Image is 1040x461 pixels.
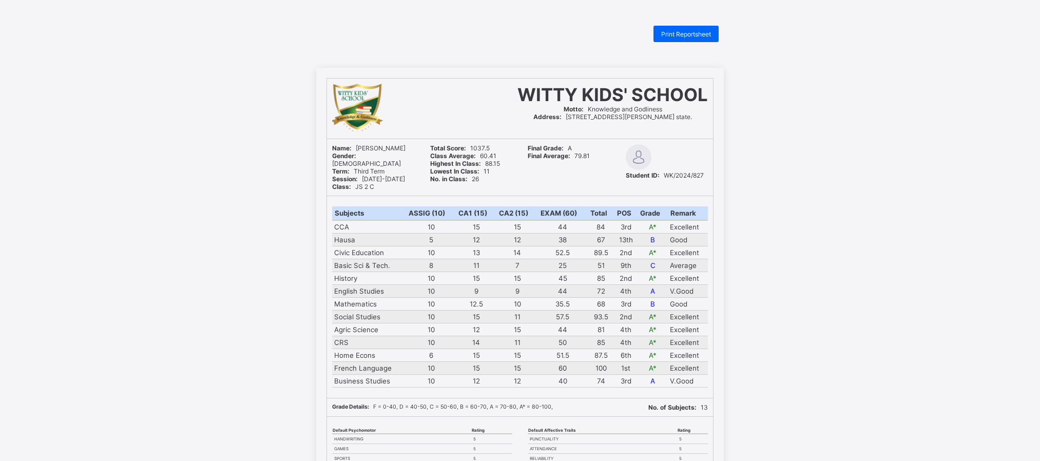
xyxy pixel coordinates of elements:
[471,427,512,434] th: Rating
[588,323,614,336] td: 81
[430,175,479,183] span: 26
[496,259,537,272] td: 7
[538,297,588,310] td: 35.5
[456,349,496,361] td: 15
[496,220,537,234] td: 15
[456,246,496,259] td: 13
[538,246,588,259] td: 52.5
[614,259,638,272] td: 9th
[430,175,468,183] b: No. in Class:
[668,220,708,234] td: Excellent
[588,374,614,387] td: 74
[668,323,708,336] td: Excellent
[406,323,456,336] td: 10
[332,374,406,387] td: Business Studies
[638,297,668,310] td: B
[588,361,614,374] td: 100
[406,361,456,374] td: 10
[528,444,677,453] td: ATTENDANCE
[614,220,638,234] td: 3rd
[406,297,456,310] td: 10
[614,336,638,349] td: 4th
[332,444,471,453] td: GAMES
[456,259,496,272] td: 11
[538,220,588,234] td: 44
[668,284,708,297] td: V.Good
[456,272,496,284] td: 15
[677,444,708,453] td: 5
[332,259,406,272] td: Basic Sci & Tech.
[538,259,588,272] td: 25
[496,246,537,259] td: 14
[614,374,638,387] td: 3rd
[668,259,708,272] td: Average
[406,336,456,349] td: 10
[496,349,537,361] td: 15
[496,374,537,387] td: 12
[626,171,660,179] b: Student ID:
[528,144,572,152] span: A
[517,84,708,105] span: WITTY KIDS' SCHOOL
[528,152,590,160] span: 79.81
[668,361,708,374] td: Excellent
[471,444,512,453] td: 5
[638,259,668,272] td: C
[588,284,614,297] td: 72
[332,427,471,434] th: Default Psychomotor
[332,233,406,246] td: Hausa
[496,272,537,284] td: 15
[456,284,496,297] td: 9
[614,233,638,246] td: 13th
[538,374,588,387] td: 40
[588,259,614,272] td: 51
[668,272,708,284] td: Excellent
[332,175,358,183] b: Session:
[528,427,677,434] th: Default Affective Traits
[614,206,638,220] th: POS
[668,336,708,349] td: Excellent
[430,144,466,152] b: Total Score:
[496,284,537,297] td: 9
[406,349,456,361] td: 6
[668,297,708,310] td: Good
[332,297,406,310] td: Mathematics
[456,233,496,246] td: 12
[332,167,384,175] span: Third Term
[533,113,562,121] b: Address:
[533,113,692,121] span: [STREET_ADDRESS][PERSON_NAME] state.
[332,323,406,336] td: Agric Science
[332,310,406,323] td: Social Studies
[564,105,662,113] span: Knowledge and Godliness
[588,336,614,349] td: 85
[430,152,496,160] span: 60.41
[668,246,708,259] td: Excellent
[456,361,496,374] td: 15
[496,233,537,246] td: 12
[588,220,614,234] td: 84
[496,361,537,374] td: 15
[638,233,668,246] td: B
[677,427,708,434] th: Rating
[538,284,588,297] td: 44
[538,361,588,374] td: 60
[332,284,406,297] td: English Studies
[406,284,456,297] td: 10
[668,206,708,220] th: Remark
[456,336,496,349] td: 14
[638,374,668,387] td: A
[332,183,351,190] b: Class:
[496,206,537,220] th: CA2 (15)
[406,310,456,323] td: 10
[528,144,564,152] b: Final Grade:
[538,336,588,349] td: 50
[406,220,456,234] td: 10
[538,310,588,323] td: 57.5
[638,206,668,220] th: Grade
[332,144,352,152] b: Name:
[668,310,708,323] td: Excellent
[332,152,356,160] b: Gender:
[496,310,537,323] td: 11
[661,30,711,38] span: Print Reportsheet
[528,152,570,160] b: Final Average:
[332,404,369,410] b: Grade Details:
